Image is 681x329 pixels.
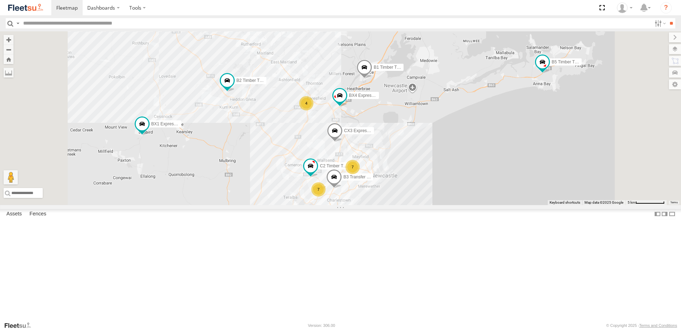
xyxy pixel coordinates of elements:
[7,3,44,12] img: fleetsu-logo-horizontal.svg
[4,68,14,78] label: Measure
[4,54,14,64] button: Zoom Home
[343,174,377,179] span: B3 Transfer Truck
[345,160,360,174] div: 7
[628,200,635,204] span: 5 km
[151,122,184,127] span: BX1 Express Ute
[654,209,661,219] label: Dock Summary Table to the Left
[15,18,21,28] label: Search Query
[669,79,681,89] label: Map Settings
[4,35,14,45] button: Zoom in
[374,65,405,70] span: B1 Timber Truck
[344,128,377,133] span: CX3 Express Ute
[308,323,335,328] div: Version: 306.00
[4,45,14,54] button: Zoom out
[550,200,580,205] button: Keyboard shortcuts
[552,59,583,64] span: B5 Timber Truck
[669,209,676,219] label: Hide Summary Table
[584,200,623,204] span: Map data ©2025 Google
[311,182,326,197] div: 7
[614,2,635,13] div: Matt Curtis
[670,201,678,204] a: Terms (opens in new tab)
[639,323,677,328] a: Terms and Conditions
[625,200,667,205] button: Map Scale: 5 km per 78 pixels
[660,2,672,14] i: ?
[606,323,677,328] div: © Copyright 2025 -
[320,164,351,169] span: C2 Timber Truck
[652,18,667,28] label: Search Filter Options
[26,209,50,219] label: Fences
[661,209,668,219] label: Dock Summary Table to the Right
[4,170,18,184] button: Drag Pegman onto the map to open Street View
[3,209,25,219] label: Assets
[4,322,37,329] a: Visit our Website
[349,93,381,98] span: BX4 Express Ute
[236,78,267,83] span: B2 Timber Truck
[299,96,313,110] div: 4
